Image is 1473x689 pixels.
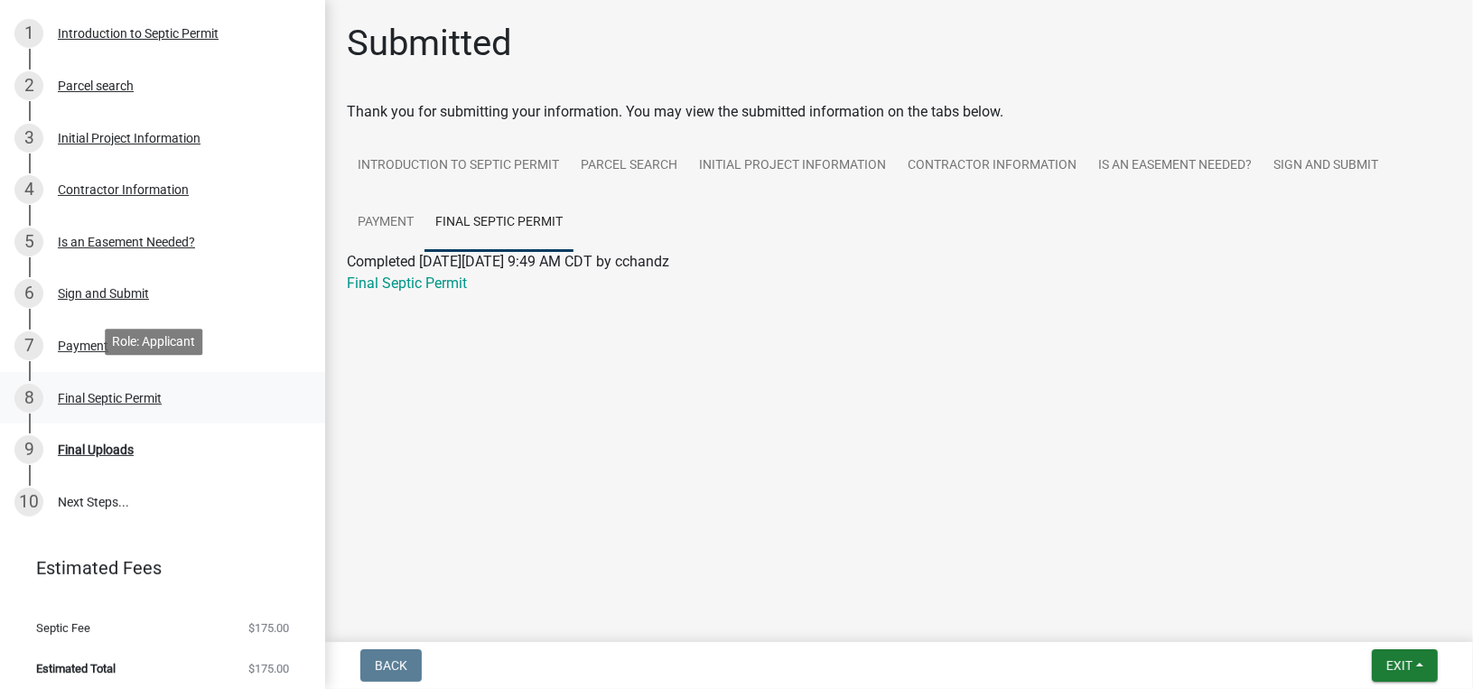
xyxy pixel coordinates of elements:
[14,279,43,308] div: 6
[14,124,43,153] div: 3
[14,488,43,517] div: 10
[58,27,219,40] div: Introduction to Septic Permit
[58,392,162,405] div: Final Septic Permit
[347,194,424,252] a: Payment
[58,132,200,144] div: Initial Project Information
[14,228,43,256] div: 5
[58,236,195,248] div: Is an Easement Needed?
[1386,658,1412,673] span: Exit
[14,19,43,48] div: 1
[14,71,43,100] div: 2
[14,175,43,204] div: 4
[58,443,134,456] div: Final Uploads
[360,649,422,682] button: Back
[424,194,573,252] a: Final Septic Permit
[58,287,149,300] div: Sign and Submit
[105,329,202,355] div: Role: Applicant
[14,384,43,413] div: 8
[570,137,688,195] a: Parcel search
[347,101,1451,123] div: Thank you for submitting your information. You may view the submitted information on the tabs below.
[897,137,1087,195] a: Contractor Information
[248,663,289,675] span: $175.00
[248,622,289,634] span: $175.00
[14,331,43,360] div: 7
[688,137,897,195] a: Initial Project Information
[14,550,296,586] a: Estimated Fees
[375,658,407,673] span: Back
[1263,137,1389,195] a: Sign and Submit
[1087,137,1263,195] a: Is an Easement Needed?
[58,79,134,92] div: Parcel search
[347,275,467,292] a: Final Septic Permit
[347,137,570,195] a: Introduction to Septic Permit
[36,663,116,675] span: Estimated Total
[14,435,43,464] div: 9
[58,183,189,196] div: Contractor Information
[347,22,512,65] h1: Submitted
[1372,649,1438,682] button: Exit
[36,622,90,634] span: Septic Fee
[58,340,108,352] div: Payment
[347,253,669,270] span: Completed [DATE][DATE] 9:49 AM CDT by cchandz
